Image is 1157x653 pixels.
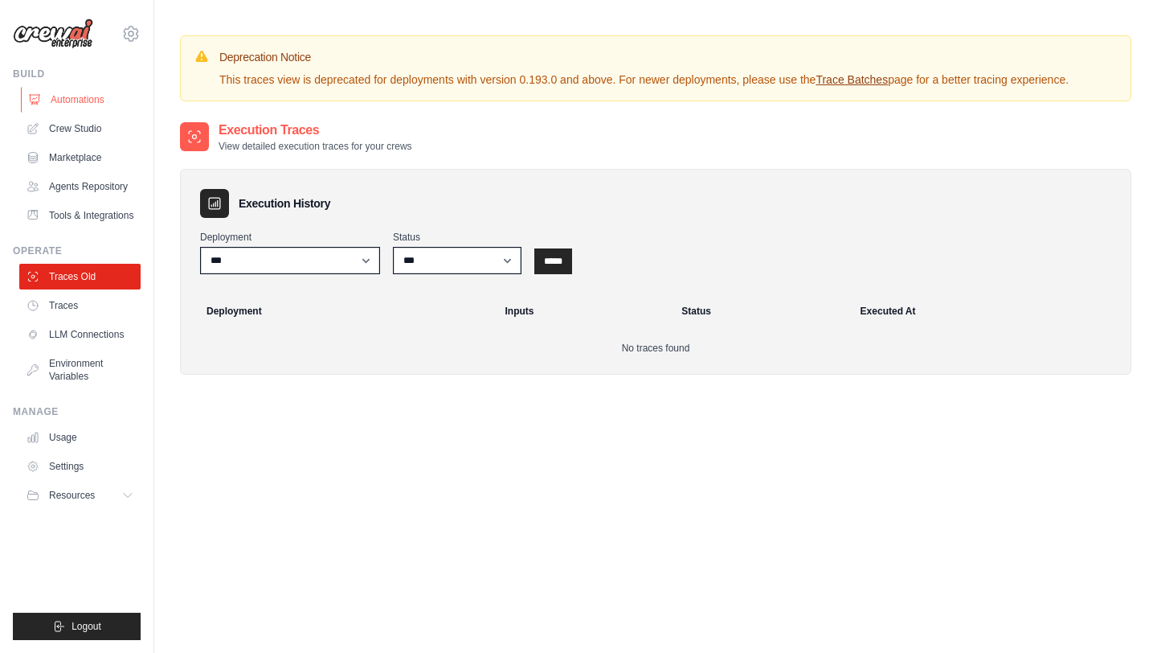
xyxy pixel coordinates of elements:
[19,425,141,450] a: Usage
[19,351,141,389] a: Environment Variables
[19,483,141,508] button: Resources
[200,231,380,244] label: Deployment
[219,72,1069,88] p: This traces view is deprecated for deployments with version 0.193.0 and above. For newer deployme...
[19,293,141,318] a: Traces
[19,174,141,199] a: Agents Repository
[72,620,101,633] span: Logout
[13,405,141,418] div: Manage
[13,244,141,257] div: Operate
[19,264,141,290] a: Traces Old
[13,68,141,80] div: Build
[393,231,521,244] label: Status
[187,294,496,329] th: Deployment
[200,342,1111,355] p: No traces found
[19,203,141,228] a: Tools & Integrations
[19,116,141,142] a: Crew Studio
[219,140,412,153] p: View detailed execution traces for your crews
[816,73,888,86] a: Trace Batches
[672,294,850,329] th: Status
[496,294,673,329] th: Inputs
[219,121,412,140] h2: Execution Traces
[19,322,141,347] a: LLM Connections
[239,195,330,212] h3: Execution History
[19,145,141,170] a: Marketplace
[219,49,1069,65] h3: Deprecation Notice
[13,613,141,640] button: Logout
[19,454,141,479] a: Settings
[13,18,93,49] img: Logo
[49,489,95,502] span: Resources
[21,87,142,113] a: Automations
[851,294,1124,329] th: Executed At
